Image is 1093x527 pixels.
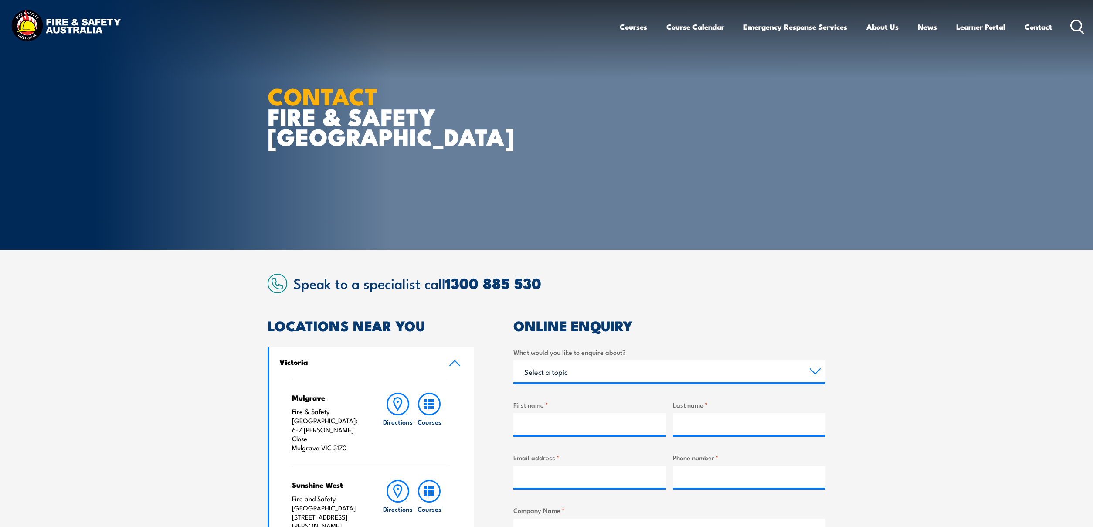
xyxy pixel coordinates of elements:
h1: FIRE & SAFETY [GEOGRAPHIC_DATA] [268,85,483,146]
a: Contact [1025,15,1052,38]
a: Courses [620,15,647,38]
label: Email address [513,452,666,462]
a: Learner Portal [956,15,1005,38]
a: Courses [414,393,445,452]
a: Directions [382,393,414,452]
a: About Us [866,15,899,38]
h6: Courses [418,417,441,426]
label: Company Name [513,505,825,515]
p: Fire & Safety [GEOGRAPHIC_DATA]: 6-7 [PERSON_NAME] Close Mulgrave VIC 3170 [292,407,365,452]
h4: Victoria [279,357,435,367]
label: Last name [673,400,825,410]
h6: Directions [383,417,413,426]
h4: Sunshine West [292,480,365,490]
h2: Speak to a specialist call [293,275,825,291]
h6: Directions [383,504,413,513]
a: Emergency Response Services [743,15,847,38]
a: Course Calendar [666,15,724,38]
a: Victoria [269,347,474,379]
label: Phone number [673,452,825,462]
a: News [918,15,937,38]
h6: Courses [418,504,441,513]
h2: LOCATIONS NEAR YOU [268,319,474,331]
strong: CONTACT [268,77,378,113]
a: 1300 885 530 [445,271,541,294]
h2: ONLINE ENQUIRY [513,319,825,331]
label: First name [513,400,666,410]
h4: Mulgrave [292,393,365,402]
label: What would you like to enquire about? [513,347,825,357]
